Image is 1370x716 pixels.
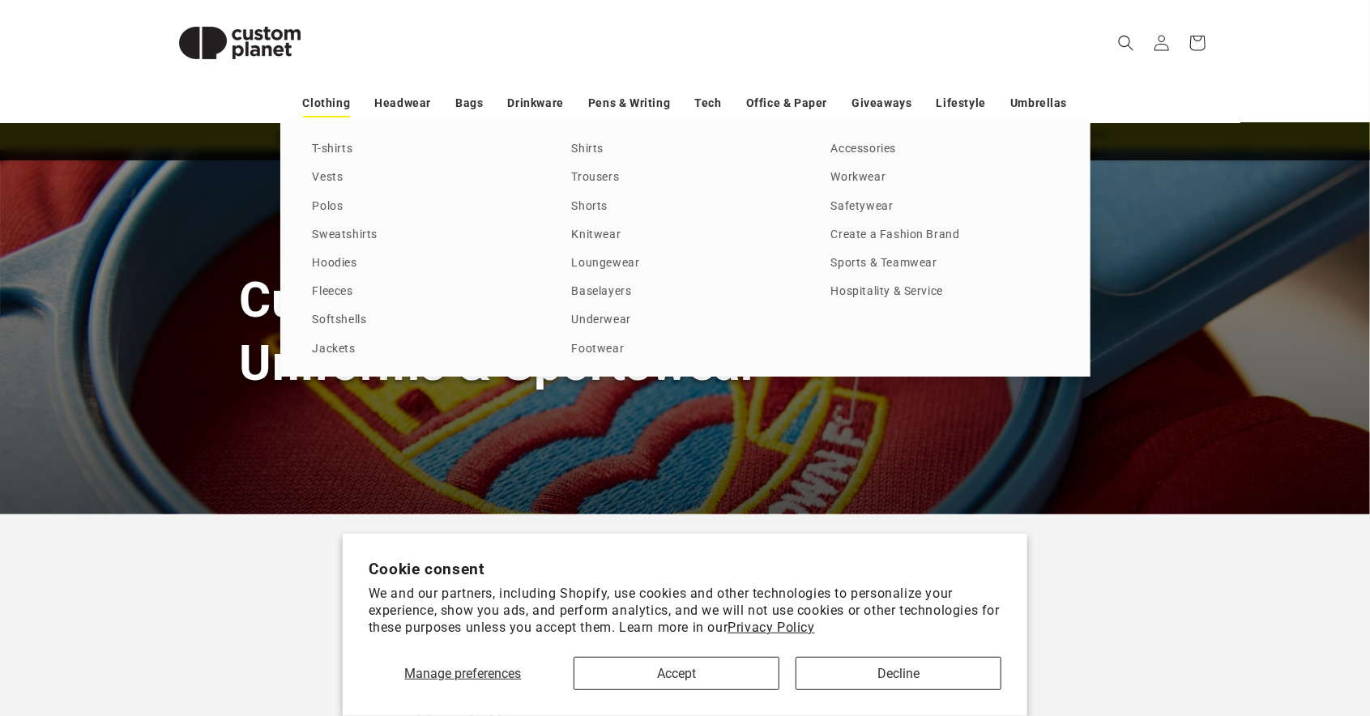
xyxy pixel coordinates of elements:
a: Fleeces [313,281,540,303]
a: Accessories [831,139,1058,160]
a: Loungewear [572,253,799,275]
a: Softshells [313,309,540,331]
a: Underwear [572,309,799,331]
a: Vests [313,167,540,189]
a: T-shirts [313,139,540,160]
iframe: Chat Widget [1102,541,1370,716]
button: Accept [574,657,779,690]
a: Knitwear [572,224,799,246]
a: Clothing [303,89,351,117]
span: Manage preferences [404,666,521,681]
a: Tech [694,89,721,117]
a: Footwear [572,339,799,360]
a: Safetywear [831,196,1058,218]
summary: Search [1108,25,1144,61]
a: Jackets [313,339,540,360]
a: Headwear [374,89,431,117]
a: Workwear [831,167,1058,189]
a: Drinkware [508,89,564,117]
a: Shorts [572,196,799,218]
img: Custom Planet [159,6,321,79]
a: Bags [455,89,483,117]
button: Manage preferences [369,657,557,690]
a: Polos [313,196,540,218]
h2: Cookie consent [369,560,1002,578]
a: Baselayers [572,281,799,303]
a: Sports & Teamwear [831,253,1058,275]
button: Decline [796,657,1001,690]
a: Trousers [572,167,799,189]
a: Umbrellas [1010,89,1067,117]
a: Lifestyle [937,89,986,117]
p: We and our partners, including Shopify, use cookies and other technologies to personalize your ex... [369,586,1002,636]
a: Privacy Policy [728,620,814,635]
a: Giveaways [851,89,911,117]
a: Create a Fashion Brand [831,224,1058,246]
a: Shirts [572,139,799,160]
a: Office & Paper [746,89,827,117]
a: Sweatshirts [313,224,540,246]
a: Pens & Writing [588,89,670,117]
a: Hoodies [313,253,540,275]
a: Hospitality & Service [831,281,1058,303]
